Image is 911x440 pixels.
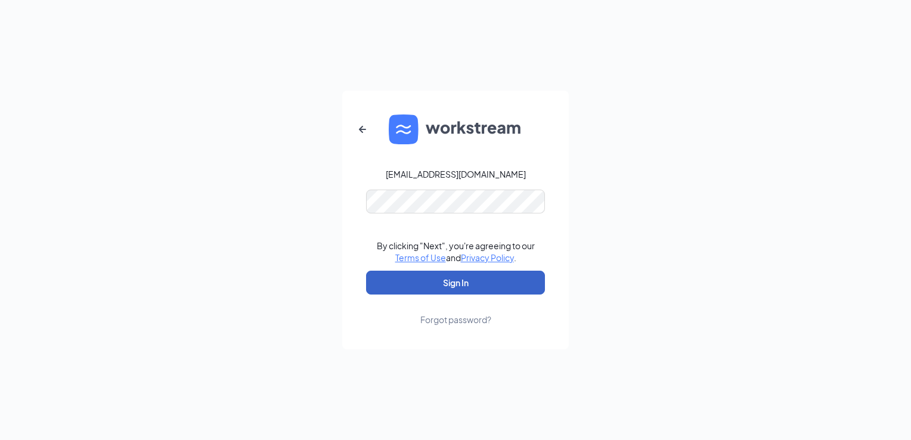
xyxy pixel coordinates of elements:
[355,122,370,137] svg: ArrowLeftNew
[377,240,535,264] div: By clicking "Next", you're agreeing to our and .
[461,252,514,263] a: Privacy Policy
[389,114,522,144] img: WS logo and Workstream text
[366,271,545,295] button: Sign In
[348,115,377,144] button: ArrowLeftNew
[386,168,526,180] div: [EMAIL_ADDRESS][DOMAIN_NAME]
[420,295,491,326] a: Forgot password?
[395,252,446,263] a: Terms of Use
[420,314,491,326] div: Forgot password?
